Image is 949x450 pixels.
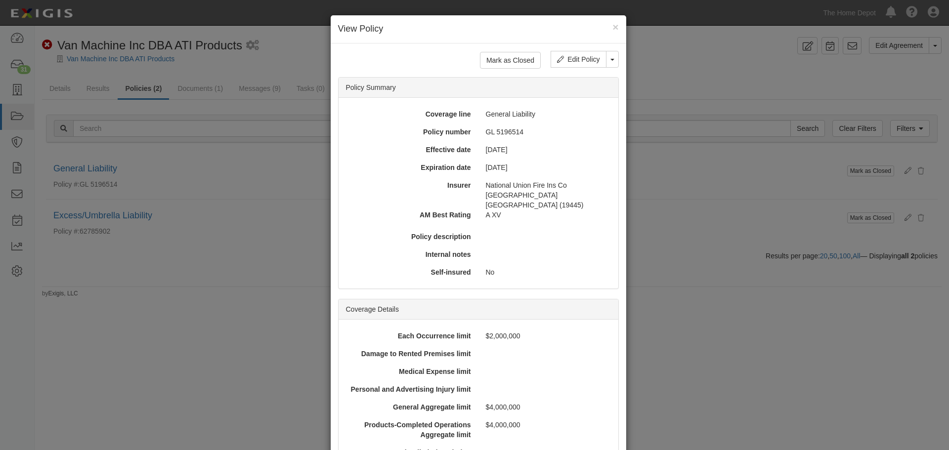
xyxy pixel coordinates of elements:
[343,127,478,137] div: Policy number
[478,402,614,412] div: $4,000,000
[343,163,478,172] div: Expiration date
[343,267,478,277] div: Self-insured
[343,109,478,119] div: Coverage line
[478,180,614,210] div: National Union Fire Ins Co [GEOGRAPHIC_DATA] [GEOGRAPHIC_DATA] (19445)
[343,420,478,440] div: Products-Completed Operations Aggregate limit
[478,331,614,341] div: $2,000,000
[612,22,618,32] button: Close
[478,210,618,220] div: A XV
[478,127,614,137] div: GL 5196514
[338,23,619,36] h4: View Policy
[343,367,478,376] div: Medical Expense limit
[551,51,606,68] a: Edit Policy
[478,267,614,277] div: No
[339,78,618,98] div: Policy Summary
[343,145,478,155] div: Effective date
[343,249,478,259] div: Internal notes
[480,52,541,69] button: Mark as Closed
[343,384,478,394] div: Personal and Advertising Injury limit
[339,210,478,220] div: AM Best Rating
[343,331,478,341] div: Each Occurrence limit
[343,232,478,242] div: Policy description
[478,145,614,155] div: [DATE]
[343,349,478,359] div: Damage to Rented Premises limit
[478,420,614,430] div: $4,000,000
[343,402,478,412] div: General Aggregate limit
[478,109,614,119] div: General Liability
[478,163,614,172] div: [DATE]
[339,299,618,320] div: Coverage Details
[343,180,478,190] div: Insurer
